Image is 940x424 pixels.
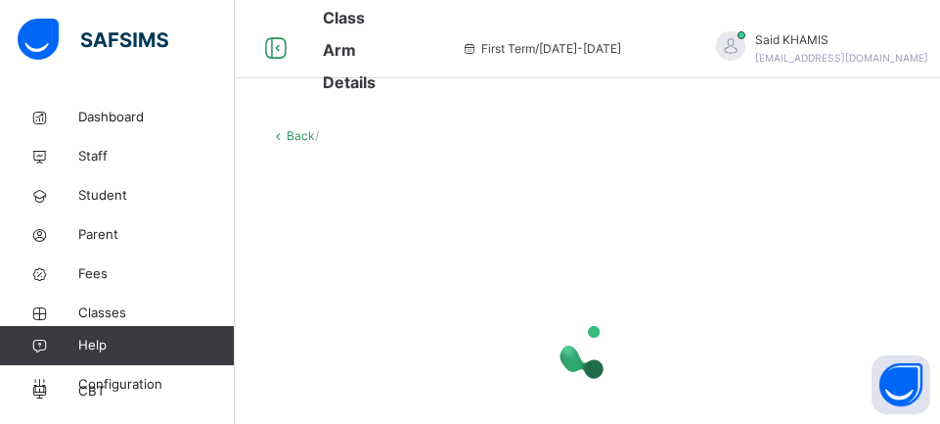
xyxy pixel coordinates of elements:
[78,264,235,284] span: Fees
[323,8,376,92] span: Class Arm Details
[78,225,235,245] span: Parent
[18,19,168,60] img: safsims
[78,108,235,127] span: Dashboard
[287,128,315,143] a: Back
[315,128,319,143] span: /
[462,40,621,58] span: session/term information
[755,31,928,49] span: Said KHAMIS
[872,355,930,414] button: Open asap
[78,375,234,395] span: Configuration
[78,147,235,166] span: Staff
[78,304,235,323] span: Classes
[78,336,234,355] span: Help
[78,186,235,206] span: Student
[755,52,928,64] span: [EMAIL_ADDRESS][DOMAIN_NAME]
